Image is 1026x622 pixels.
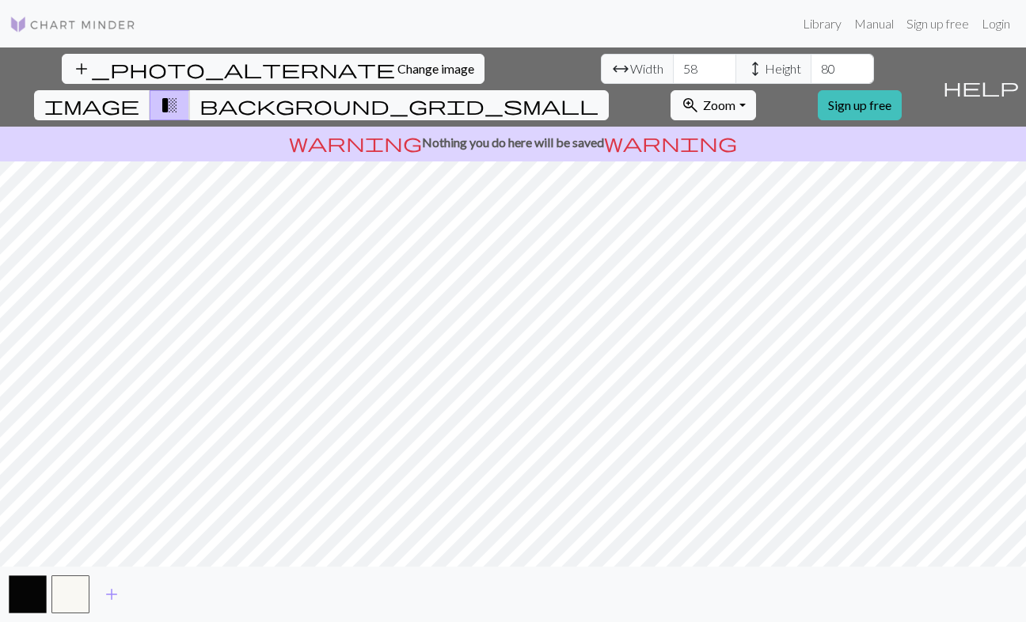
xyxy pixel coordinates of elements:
button: Change image [62,54,484,84]
button: Zoom [671,90,755,120]
span: add_photo_alternate [72,58,395,80]
a: Manual [848,8,900,40]
span: background_grid_small [199,94,598,116]
span: warning [604,131,737,154]
span: Width [630,59,663,78]
a: Sign up free [818,90,902,120]
span: transition_fade [160,94,179,116]
a: Login [975,8,1016,40]
span: zoom_in [681,94,700,116]
span: Change image [397,61,474,76]
span: help [943,76,1019,98]
a: Sign up free [900,8,975,40]
span: Height [765,59,801,78]
span: arrow_range [611,58,630,80]
span: Zoom [703,97,735,112]
span: image [44,94,139,116]
span: warning [289,131,422,154]
a: Library [796,8,848,40]
span: add [102,583,121,605]
img: Logo [9,15,136,34]
span: height [746,58,765,80]
button: Add color [92,579,131,609]
p: Nothing you do here will be saved [6,133,1020,152]
button: Help [936,47,1026,127]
